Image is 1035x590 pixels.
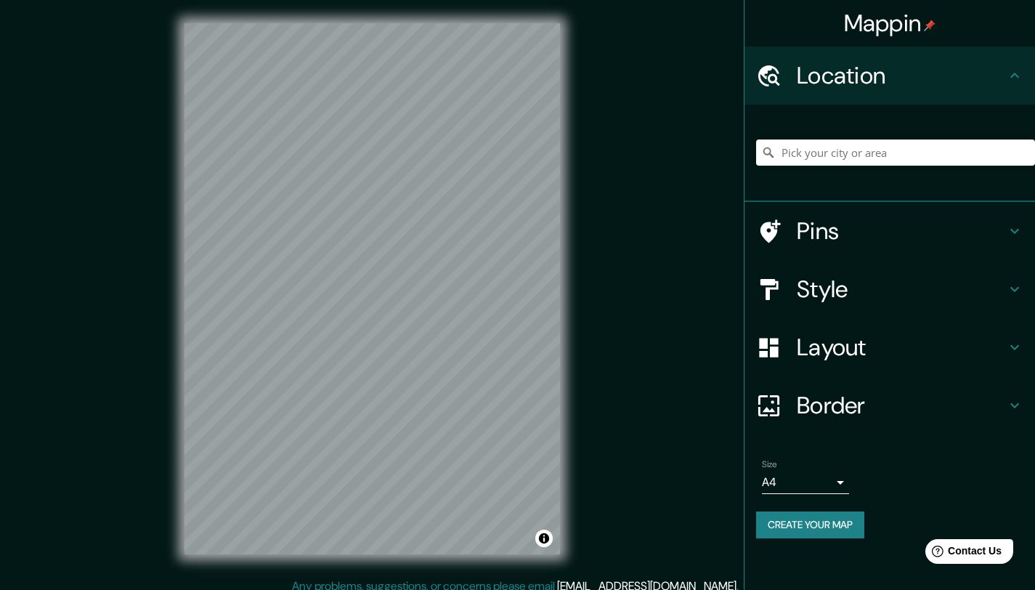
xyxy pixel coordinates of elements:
[744,318,1035,376] div: Layout
[762,458,777,471] label: Size
[797,275,1006,304] h4: Style
[797,61,1006,90] h4: Location
[906,533,1019,574] iframe: Help widget launcher
[756,140,1035,166] input: Pick your city or area
[844,9,936,38] h4: Mappin
[756,512,864,538] button: Create your map
[744,47,1035,105] div: Location
[797,391,1006,420] h4: Border
[744,202,1035,260] div: Pins
[924,20,935,31] img: pin-icon.png
[762,471,849,494] div: A4
[184,23,560,554] canvas: Map
[797,333,1006,362] h4: Layout
[744,260,1035,318] div: Style
[535,530,553,547] button: Toggle attribution
[797,217,1006,246] h4: Pins
[744,376,1035,435] div: Border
